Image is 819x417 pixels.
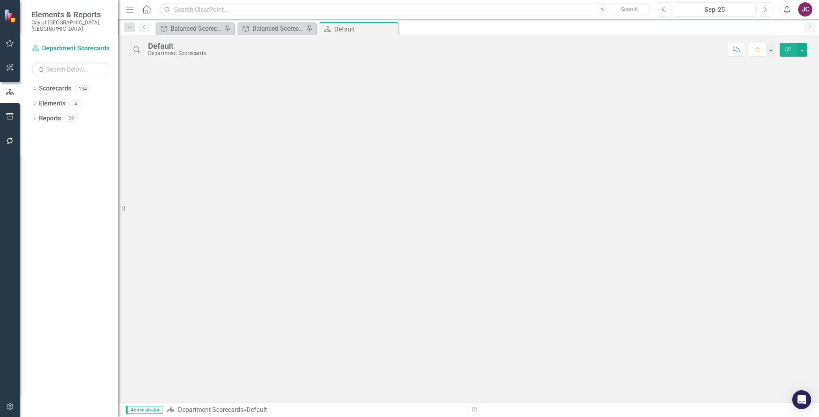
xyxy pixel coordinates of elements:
[798,2,812,17] button: JC
[610,4,649,15] button: Search
[75,85,91,92] div: 134
[148,42,206,50] div: Default
[621,6,638,12] span: Search
[4,9,18,23] img: ClearPoint Strategy
[159,3,651,17] input: Search ClearPoint...
[69,100,82,107] div: 4
[39,114,61,123] a: Reports
[252,24,304,33] div: Balanced Scorecard
[31,44,110,53] a: Department Scorecards
[148,50,206,56] div: Department Scorecards
[31,19,110,32] small: City of [GEOGRAPHIC_DATA], [GEOGRAPHIC_DATA]
[674,2,756,17] button: Sep-25
[39,99,65,108] a: Elements
[178,406,243,413] a: Department Scorecards
[157,24,222,33] a: Balanced Scorecard
[246,406,267,413] div: Default
[239,24,304,33] a: Balanced Scorecard
[676,5,753,15] div: Sep-25
[170,24,222,33] div: Balanced Scorecard
[31,63,110,76] input: Search Below...
[167,406,463,415] div: »
[792,390,811,409] div: Open Intercom Messenger
[31,10,110,19] span: Elements & Reports
[334,24,396,34] div: Default
[39,84,71,93] a: Scorecards
[65,115,78,122] div: 22
[126,406,163,414] span: Administrator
